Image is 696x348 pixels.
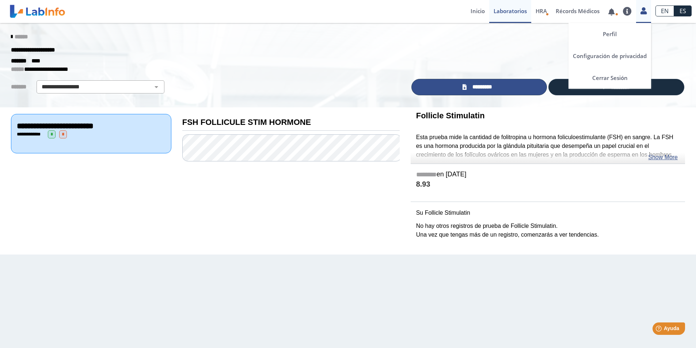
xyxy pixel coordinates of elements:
p: No hay otros registros de prueba de Follicle Stimulatin. Una vez que tengas más de un registro, c... [416,222,680,239]
a: Configuración de privacidad [568,45,651,67]
iframe: Help widget launcher [631,320,688,340]
b: FSH FOLLICULE STIM HORMONE [182,118,311,127]
h4: 8.93 [416,180,680,189]
a: Show More [648,153,678,162]
a: Cerrar Sesión [568,67,651,89]
a: Perfil [568,23,651,45]
p: Esta prueba mide la cantidad de folitropina u hormona foliculoestimulante (FSH) en sangre. La FSH... [416,133,680,159]
h5: en [DATE] [416,171,680,179]
p: Su Follicle Stimulatin [416,209,680,217]
a: EN [655,5,674,16]
b: Follicle Stimulatin [416,111,485,120]
span: HRA [536,7,547,15]
a: ES [674,5,692,16]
